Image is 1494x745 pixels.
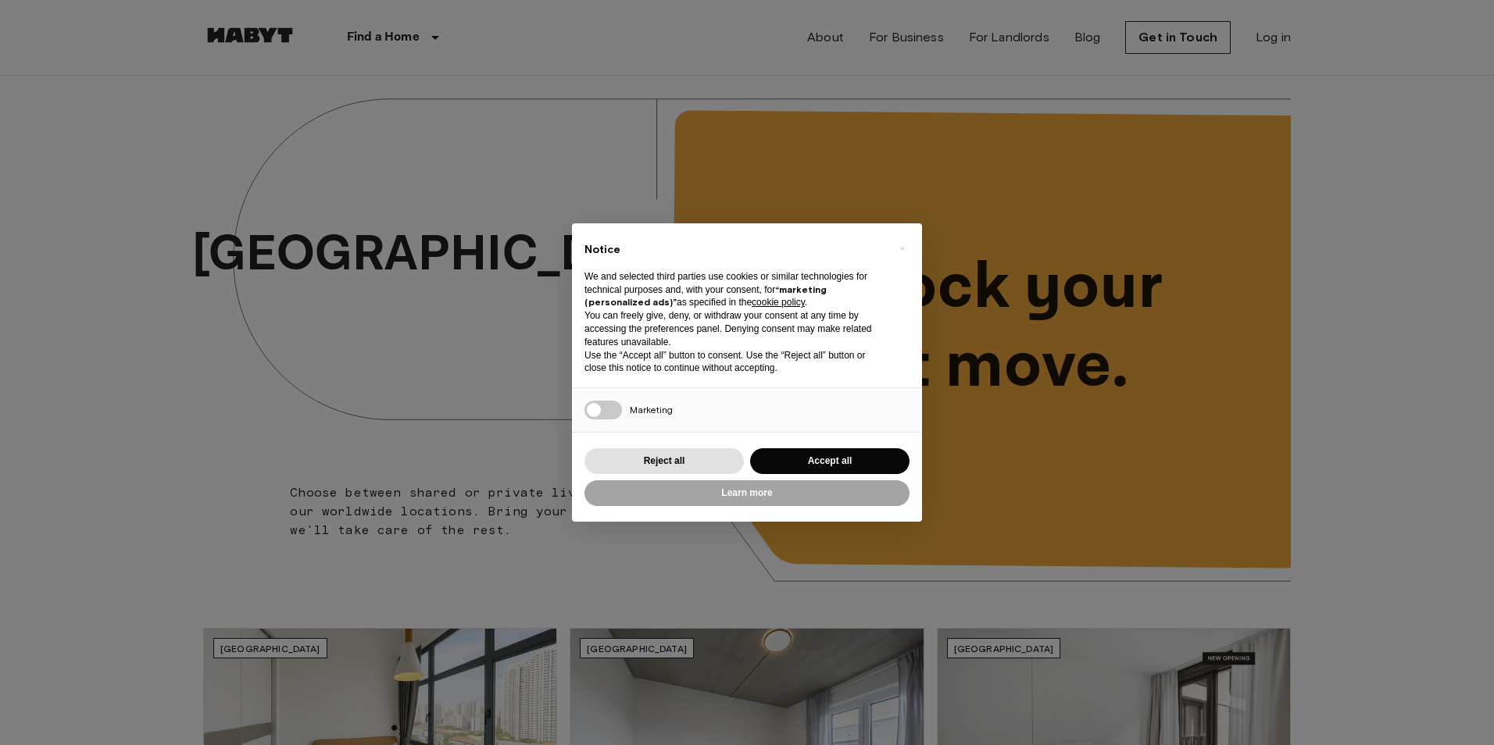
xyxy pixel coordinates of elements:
[584,242,885,258] h2: Notice
[584,270,885,309] p: We and selected third parties use cookies or similar technologies for technical purposes and, wit...
[584,349,885,376] p: Use the “Accept all” button to consent. Use the “Reject all” button or close this notice to conti...
[584,480,910,506] button: Learn more
[752,297,805,308] a: cookie policy
[584,283,827,308] strong: “marketing (personalized ads)”
[630,404,673,415] span: Marketing
[889,236,914,261] button: Close this notice
[750,448,910,474] button: Accept all
[584,309,885,348] p: You can freely give, deny, or withdraw your consent at any time by accessing the preferences pane...
[899,239,905,258] span: ×
[584,448,744,474] button: Reject all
